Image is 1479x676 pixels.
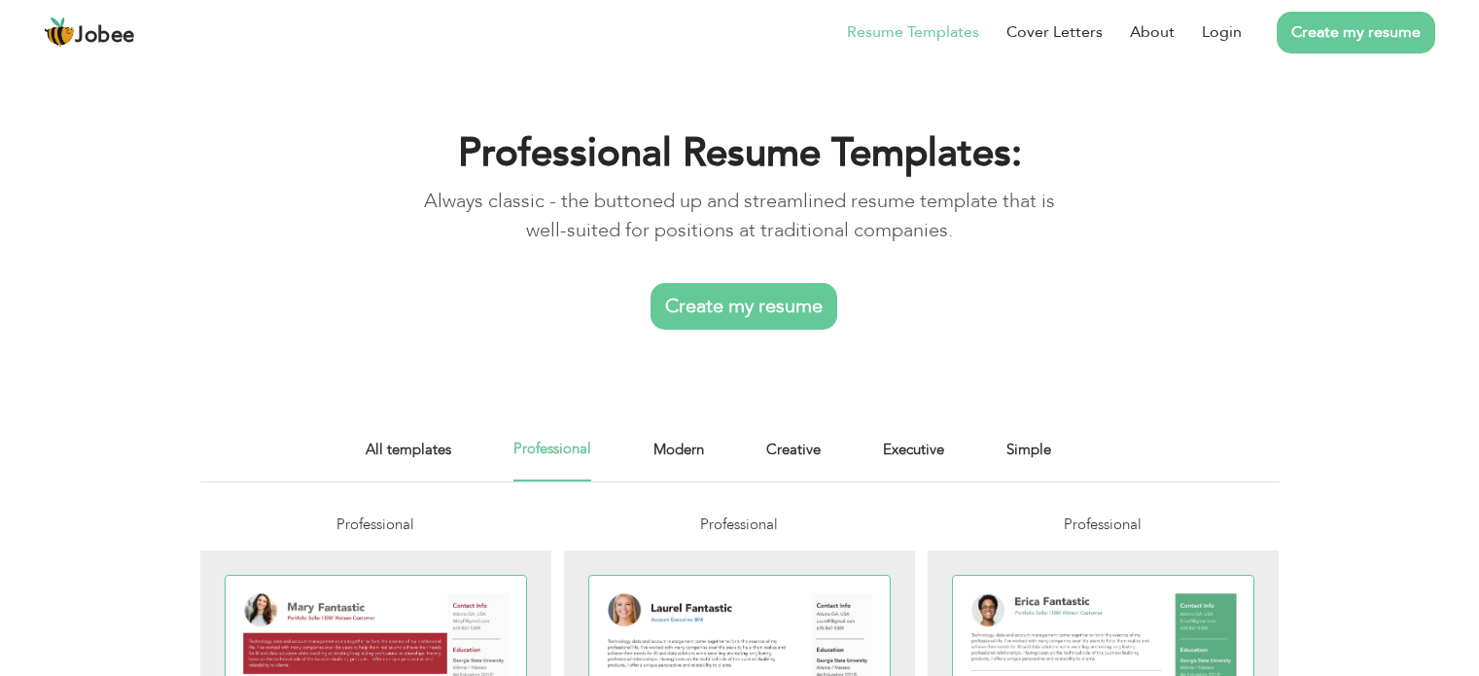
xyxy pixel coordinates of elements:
[416,187,1063,245] p: Always classic - the buttoned up and streamlined resume template that is well-suited for position...
[1202,20,1242,44] a: Login
[847,20,979,44] a: Resume Templates
[653,438,704,481] a: Modern
[75,25,135,47] span: Jobee
[366,438,451,481] a: All templates
[1064,515,1142,534] span: Professional
[766,438,821,481] a: Creative
[883,438,944,481] a: Executive
[1006,438,1051,481] a: Simple
[1130,20,1175,44] a: About
[651,283,837,330] a: Create my resume
[1277,12,1435,53] a: Create my resume
[336,515,414,534] span: Professional
[44,17,135,48] a: Jobee
[416,128,1063,179] h1: Professional Resume Templates:
[1006,20,1103,44] a: Cover Letters
[44,17,75,48] img: jobee.io
[513,438,591,481] a: Professional
[700,515,778,534] span: Professional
